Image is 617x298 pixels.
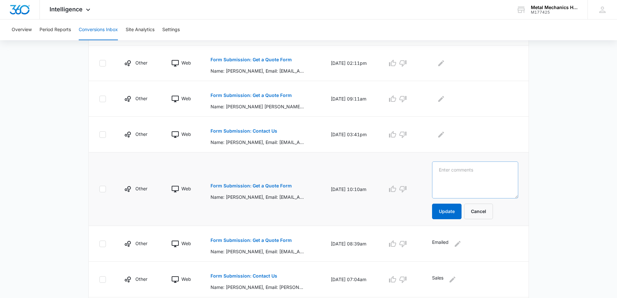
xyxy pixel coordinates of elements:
p: Form Submission: Get a Quote Form [211,238,292,243]
p: Name: [PERSON_NAME] [PERSON_NAME], Email: [PERSON_NAME][EMAIL_ADDRESS][PERSON_NAME][DOMAIN_NAME],... [211,103,305,110]
td: [DATE] 08:39am [323,226,379,262]
p: Name: [PERSON_NAME], Email: [EMAIL_ADDRESS][DOMAIN_NAME], Phone: [PHONE_NUMBER], How can we help?... [211,67,305,74]
p: Web [181,95,191,102]
td: [DATE] 10:10am [323,152,379,226]
p: Form Submission: Get a Quote Form [211,57,292,62]
button: Form Submission: Contact Us [211,268,277,284]
p: Emailed [432,239,449,249]
p: Other [135,131,147,137]
button: Conversions Inbox [79,19,118,40]
p: Other [135,59,147,66]
p: Name: [PERSON_NAME], Email: [PERSON_NAME][EMAIL_ADDRESS][DOMAIN_NAME], Phone: [PHONE_NUMBER], Wha... [211,284,305,291]
button: Site Analytics [126,19,154,40]
p: Form Submission: Get a Quote Form [211,184,292,188]
button: Form Submission: Get a Quote Form [211,52,292,67]
div: account id [531,10,578,15]
p: Name: [PERSON_NAME], Email: [EMAIL_ADDRESS][DOMAIN_NAME], Phone: [PHONE_NUMBER], How can we help?... [211,248,305,255]
p: Name: [PERSON_NAME], Email: [EMAIL_ADDRESS][DOMAIN_NAME], Phone: [PHONE_NUMBER], How can we help?... [211,194,305,200]
button: Form Submission: Get a Quote Form [211,232,292,248]
button: Edit Comments [447,274,458,285]
td: [DATE] 09:11am [323,81,379,117]
button: Settings [162,19,180,40]
button: Update [432,204,462,219]
span: Intelligence [50,6,83,13]
button: Edit Comments [452,239,463,249]
td: [DATE] 03:41pm [323,117,379,152]
td: [DATE] 02:11pm [323,45,379,81]
p: Web [181,131,191,137]
p: Web [181,276,191,282]
td: [DATE] 07:04am [323,262,379,297]
p: Web [181,240,191,247]
p: Other [135,240,147,247]
button: Form Submission: Get a Quote Form [211,88,292,103]
button: Form Submission: Get a Quote Form [211,178,292,194]
p: Web [181,59,191,66]
button: Period Reports [40,19,71,40]
p: Other [135,185,147,192]
button: Edit Comments [436,129,446,140]
p: Form Submission: Contact Us [211,274,277,278]
p: Other [135,95,147,102]
button: Overview [12,19,32,40]
button: Edit Comments [436,94,446,104]
p: Form Submission: Contact Us [211,129,277,133]
button: Cancel [464,204,493,219]
button: Form Submission: Contact Us [211,123,277,139]
button: Edit Comments [436,58,446,68]
p: Name: [PERSON_NAME], Email: [EMAIL_ADDRESS][DOMAIN_NAME], Phone: [PHONE_NUMBER], What can we help... [211,139,305,146]
div: account name [531,5,578,10]
p: Sales [432,274,443,285]
p: Web [181,185,191,192]
p: Form Submission: Get a Quote Form [211,93,292,98]
p: Other [135,276,147,282]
